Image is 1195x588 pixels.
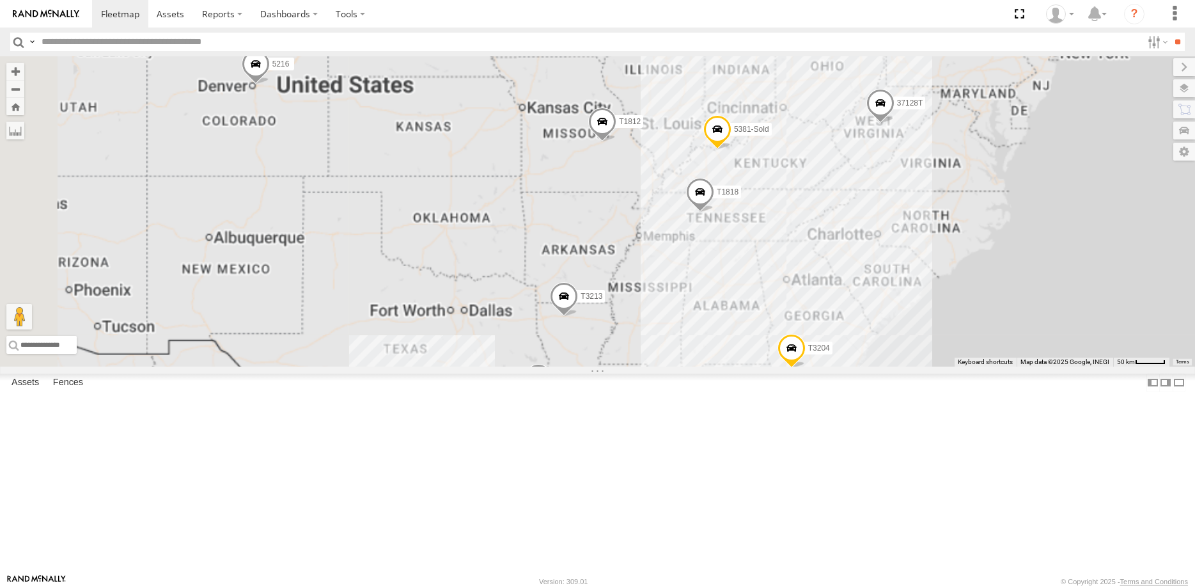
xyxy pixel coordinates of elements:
[6,80,24,98] button: Zoom out
[272,60,289,68] span: 5216
[7,575,66,588] a: Visit our Website
[1124,4,1144,24] i: ?
[27,33,37,51] label: Search Query
[47,374,90,392] label: Fences
[6,98,24,115] button: Zoom Home
[539,578,588,585] div: Version: 309.01
[733,125,769,134] span: 5381-Sold
[1159,374,1172,392] label: Dock Summary Table to the Right
[6,304,32,330] button: Drag Pegman onto the map to open Street View
[896,99,923,107] span: 37128T
[5,374,45,392] label: Assets
[13,10,79,19] img: rand-logo.svg
[1173,374,1185,392] label: Hide Summary Table
[1117,358,1135,365] span: 50 km
[1061,578,1188,585] div: © Copyright 2025 -
[6,63,24,80] button: Zoom in
[1143,33,1170,51] label: Search Filter Options
[1176,360,1189,365] a: Terms (opens in new tab)
[6,122,24,139] label: Measure
[1120,578,1188,585] a: Terms and Conditions
[808,343,829,352] span: T3204
[1020,358,1109,365] span: Map data ©2025 Google, INEGI
[1113,358,1169,367] button: Map Scale: 50 km per 44 pixels
[581,291,602,300] span: T3213
[1173,143,1195,161] label: Map Settings
[1146,374,1159,392] label: Dock Summary Table to the Left
[1042,4,1079,24] div: Dwight Wallace
[619,117,641,126] span: T1812
[717,187,738,196] span: T1818
[958,358,1013,367] button: Keyboard shortcuts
